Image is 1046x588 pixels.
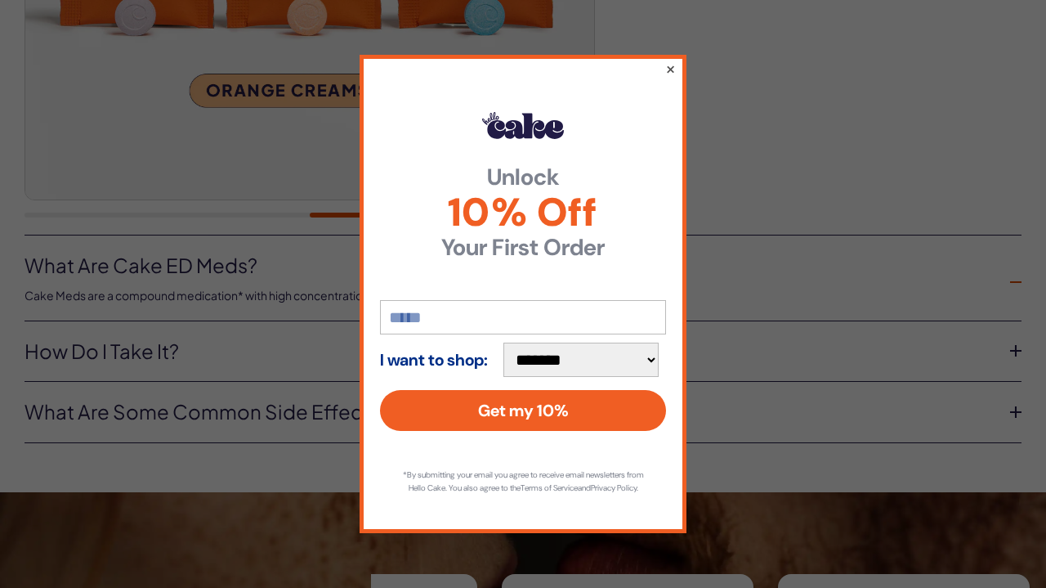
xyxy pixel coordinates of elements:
img: Hello Cake [482,112,564,138]
strong: I want to shop: [380,351,488,369]
strong: Unlock [380,166,666,189]
a: Privacy Policy [591,483,637,493]
p: *By submitting your email you agree to receive email newsletters from Hello Cake. You also agree ... [396,469,650,495]
button: Get my 10% [380,390,666,431]
strong: Your First Order [380,236,666,259]
button: × [665,59,676,79]
a: Terms of Service [521,483,578,493]
span: 10% Off [380,193,666,232]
